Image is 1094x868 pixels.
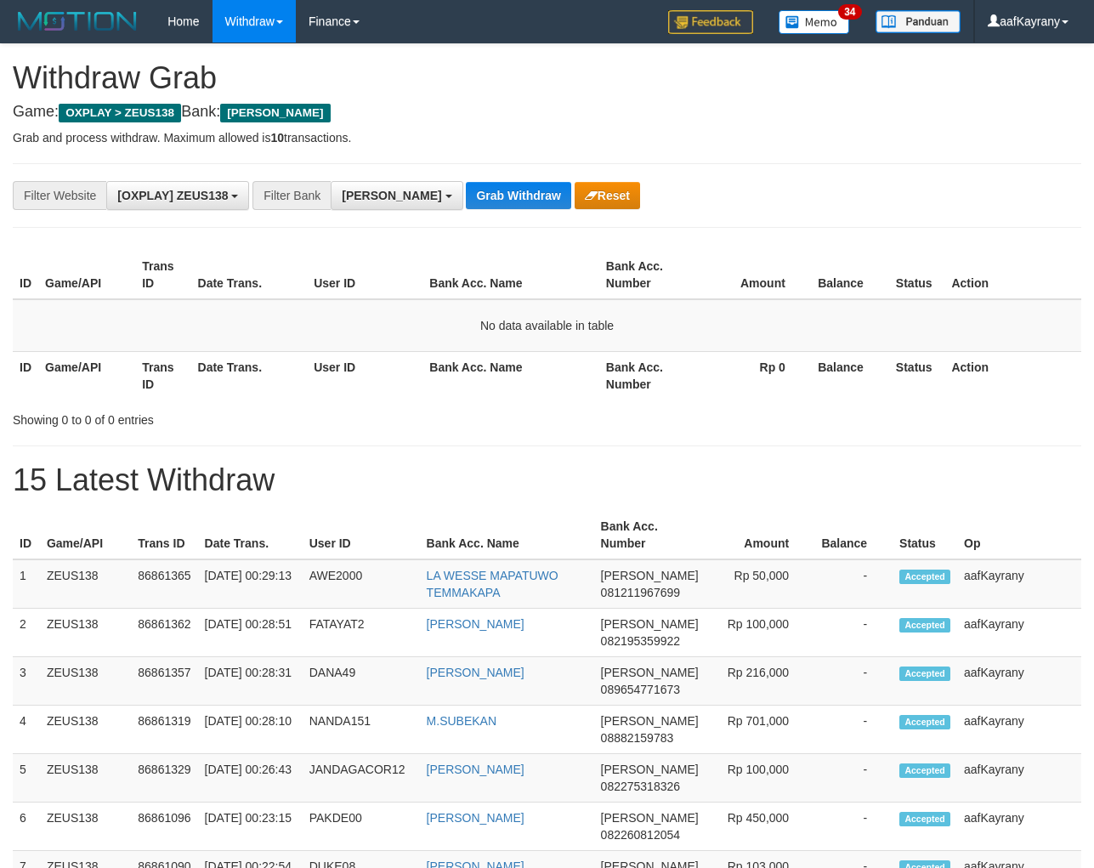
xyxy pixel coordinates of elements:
[13,559,40,609] td: 1
[427,666,524,679] a: [PERSON_NAME]
[198,559,303,609] td: [DATE] 00:29:13
[131,511,197,559] th: Trans ID
[601,714,699,728] span: [PERSON_NAME]
[307,251,422,299] th: User ID
[13,754,40,803] td: 5
[957,511,1081,559] th: Op
[427,763,524,776] a: [PERSON_NAME]
[706,706,814,754] td: Rp 701,000
[893,511,957,559] th: Status
[899,667,950,681] span: Accepted
[13,299,1081,352] td: No data available in table
[135,251,190,299] th: Trans ID
[889,351,945,400] th: Status
[198,754,303,803] td: [DATE] 00:26:43
[889,251,945,299] th: Status
[303,657,420,706] td: DANA49
[331,181,462,210] button: [PERSON_NAME]
[427,617,524,631] a: [PERSON_NAME]
[957,657,1081,706] td: aafKayrany
[814,609,893,657] td: -
[307,351,422,400] th: User ID
[13,351,38,400] th: ID
[814,511,893,559] th: Balance
[13,104,1081,121] h4: Game: Bank:
[957,706,1081,754] td: aafKayrany
[303,559,420,609] td: AWE2000
[13,129,1081,146] p: Grab and process withdraw. Maximum allowed is transactions.
[575,182,640,209] button: Reset
[706,657,814,706] td: Rp 216,000
[303,706,420,754] td: NANDA151
[779,10,850,34] img: Button%20Memo.svg
[899,618,950,633] span: Accepted
[40,754,131,803] td: ZEUS138
[811,251,889,299] th: Balance
[601,683,680,696] span: Copy 089654771673 to clipboard
[13,405,443,428] div: Showing 0 to 0 of 0 entries
[40,609,131,657] td: ZEUS138
[706,609,814,657] td: Rp 100,000
[944,251,1081,299] th: Action
[303,609,420,657] td: FATAYAT2
[303,803,420,851] td: PAKDE00
[40,803,131,851] td: ZEUS138
[601,586,680,599] span: Copy 081211967699 to clipboard
[13,511,40,559] th: ID
[601,811,699,825] span: [PERSON_NAME]
[601,731,674,745] span: Copy 08882159783 to clipboard
[706,559,814,609] td: Rp 50,000
[594,511,706,559] th: Bank Acc. Number
[40,657,131,706] td: ZEUS138
[117,189,228,202] span: [OXPLAY] ZEUS138
[957,559,1081,609] td: aafKayrany
[13,657,40,706] td: 3
[427,714,496,728] a: M.SUBEKAN
[706,803,814,851] td: Rp 450,000
[601,780,680,793] span: Copy 082275318326 to clipboard
[420,511,594,559] th: Bank Acc. Name
[706,511,814,559] th: Amount
[811,351,889,400] th: Balance
[198,706,303,754] td: [DATE] 00:28:10
[131,657,197,706] td: 86861357
[342,189,441,202] span: [PERSON_NAME]
[601,763,699,776] span: [PERSON_NAME]
[191,251,308,299] th: Date Trans.
[422,251,599,299] th: Bank Acc. Name
[303,754,420,803] td: JANDAGACOR12
[466,182,570,209] button: Grab Withdraw
[106,181,249,210] button: [OXPLAY] ZEUS138
[422,351,599,400] th: Bank Acc. Name
[40,559,131,609] td: ZEUS138
[13,706,40,754] td: 4
[838,4,861,20] span: 34
[131,706,197,754] td: 86861319
[13,61,1081,95] h1: Withdraw Grab
[13,251,38,299] th: ID
[957,609,1081,657] td: aafKayrany
[13,9,142,34] img: MOTION_logo.png
[427,811,524,825] a: [PERSON_NAME]
[668,10,753,34] img: Feedback.jpg
[135,351,190,400] th: Trans ID
[876,10,961,33] img: panduan.png
[191,351,308,400] th: Date Trans.
[38,351,135,400] th: Game/API
[198,609,303,657] td: [DATE] 00:28:51
[814,754,893,803] td: -
[601,569,699,582] span: [PERSON_NAME]
[944,351,1081,400] th: Action
[601,617,699,631] span: [PERSON_NAME]
[695,351,811,400] th: Rp 0
[270,131,284,145] strong: 10
[131,609,197,657] td: 86861362
[13,609,40,657] td: 2
[252,181,331,210] div: Filter Bank
[599,351,696,400] th: Bank Acc. Number
[198,803,303,851] td: [DATE] 00:23:15
[13,803,40,851] td: 6
[40,706,131,754] td: ZEUS138
[695,251,811,299] th: Amount
[601,666,699,679] span: [PERSON_NAME]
